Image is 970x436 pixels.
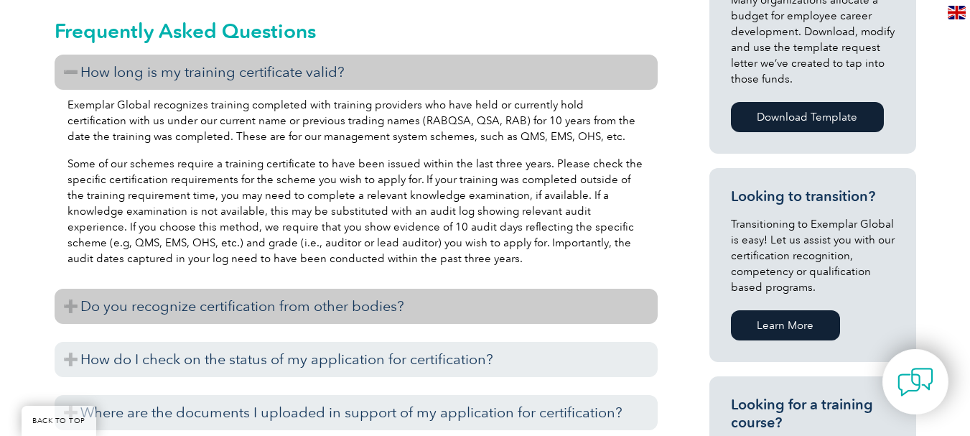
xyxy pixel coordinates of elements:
[731,216,895,295] p: Transitioning to Exemplar Global is easy! Let us assist you with our certification recognition, c...
[731,310,840,340] a: Learn More
[55,19,658,42] h2: Frequently Asked Questions
[897,364,933,400] img: contact-chat.png
[731,396,895,432] h3: Looking for a training course?
[67,97,645,144] p: Exemplar Global recognizes training completed with training providers who have held or currently ...
[55,55,658,90] h3: How long is my training certificate valid?
[67,156,645,266] p: Some of our schemes require a training certificate to have been issued within the last three year...
[948,6,966,19] img: en
[731,187,895,205] h3: Looking to transition?
[55,289,658,324] h3: Do you recognize certification from other bodies?
[55,395,658,430] h3: Where are the documents I uploaded in support of my application for certification?
[55,342,658,377] h3: How do I check on the status of my application for certification?
[22,406,96,436] a: BACK TO TOP
[731,102,884,132] a: Download Template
